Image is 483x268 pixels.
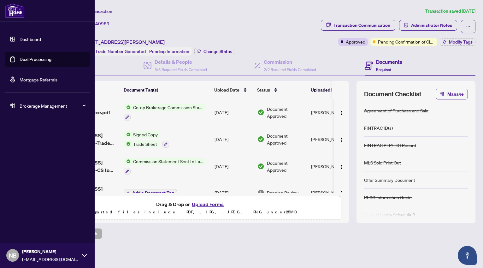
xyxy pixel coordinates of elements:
span: Trade Number Generated - Pending Information [95,49,189,54]
span: Upload Date [214,86,239,93]
div: Transaction Communication [333,20,390,30]
img: Logo [339,110,344,116]
div: MLS Sold Print Out [364,159,401,166]
img: Status Icon [124,140,131,147]
h4: Documents [376,58,402,66]
button: Change Status [194,48,235,55]
button: Manage [436,89,468,99]
span: Brokerage Management [20,102,85,109]
img: Document Status [257,136,264,143]
span: 3/3 Required Fields Completed [155,67,207,72]
div: RECO Information Guide [364,194,412,201]
span: [PERSON_NAME] [22,248,79,255]
span: Manage [447,89,464,99]
img: Logo [339,191,344,196]
span: Modify Tags [449,40,473,44]
span: Add a Document Tag [132,191,174,195]
h4: Details & People [155,58,207,66]
button: Open asap [458,246,477,265]
a: Deal Processing [20,57,51,62]
span: NB [9,251,17,260]
img: Document Status [257,189,264,196]
a: Mortgage Referrals [20,77,57,82]
span: Signed Copy [131,131,160,138]
span: Change Status [203,49,232,54]
h4: Commission [264,58,316,66]
img: Document Status [257,109,264,116]
span: Pending Review [267,189,298,196]
span: Status [257,86,270,93]
img: Document Status [257,163,264,170]
div: FINTRAC ID(s) [364,124,393,131]
span: Pending Confirmation of Closing [378,38,435,45]
div: Agreement of Purchase and Sale [364,107,428,114]
img: Status Icon [124,131,131,138]
span: Required [376,67,391,72]
span: Co-op Brokerage Commission Statement [131,104,205,111]
span: ellipsis [466,24,470,29]
button: Add a Document Tag [124,188,177,197]
img: Logo [339,138,344,143]
span: Trade Sheet [131,140,160,147]
button: Add a Document Tag [124,189,177,197]
span: solution [404,23,409,27]
button: Status IconCommission Statement Sent to Lawyer [124,158,205,175]
button: Logo [336,107,346,117]
div: Status: [78,47,192,56]
div: Offer Summary Document [364,176,415,183]
td: [DATE] [212,180,255,205]
span: 40989 [95,21,109,27]
span: Document Approved [267,105,306,119]
img: Status Icon [124,158,131,165]
span: Approved [346,38,365,45]
img: Status Icon [124,104,131,111]
img: logo [5,3,25,18]
td: [DATE] [212,126,255,153]
button: Logo [336,134,346,144]
span: [STREET_ADDRESS][PERSON_NAME] [78,38,165,46]
td: [PERSON_NAME] [309,126,356,153]
span: View Transaction [79,9,112,14]
span: Drag & Drop or [156,200,226,208]
th: Upload Date [212,81,255,99]
td: [PERSON_NAME] [309,153,356,180]
th: Uploaded By [308,81,356,99]
button: Logo [336,188,346,198]
button: Upload Forms [190,200,226,208]
span: Commission Statement Sent to Lawyer [131,158,205,165]
button: Logo [336,161,346,171]
p: Supported files include .PDF, .JPG, .JPEG, .PNG under 25 MB [44,208,337,216]
span: [EMAIL_ADDRESS][DOMAIN_NAME] [22,256,79,263]
article: Transaction saved [DATE] [425,8,475,15]
td: [PERSON_NAME] [309,180,356,205]
img: Logo [339,164,344,170]
th: Document Tag(s) [121,81,212,99]
span: Document Approved [267,132,306,146]
td: [DATE] [212,99,255,126]
span: plus [127,191,130,194]
button: Transaction Communication [321,20,395,31]
button: Status IconCo-op Brokerage Commission Statement [124,104,205,121]
button: Administrator Notes [399,20,457,31]
td: [DATE] [212,153,255,180]
span: Document Checklist [364,90,421,98]
span: Document Approved [267,159,306,173]
span: 2/2 Required Fields Completed [264,67,316,72]
span: Drag & Drop orUpload FormsSupported files include .PDF, .JPG, .JPEG, .PNG under25MB [41,196,341,220]
button: Status IconSigned CopyStatus IconTrade Sheet [124,131,169,148]
a: Dashboard [20,36,41,42]
td: [PERSON_NAME] [309,99,356,126]
span: Administrator Notes [411,20,452,30]
th: Status [255,81,308,99]
div: FINTRAC PEP/HIO Record [364,142,416,149]
button: Modify Tags [440,38,475,46]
